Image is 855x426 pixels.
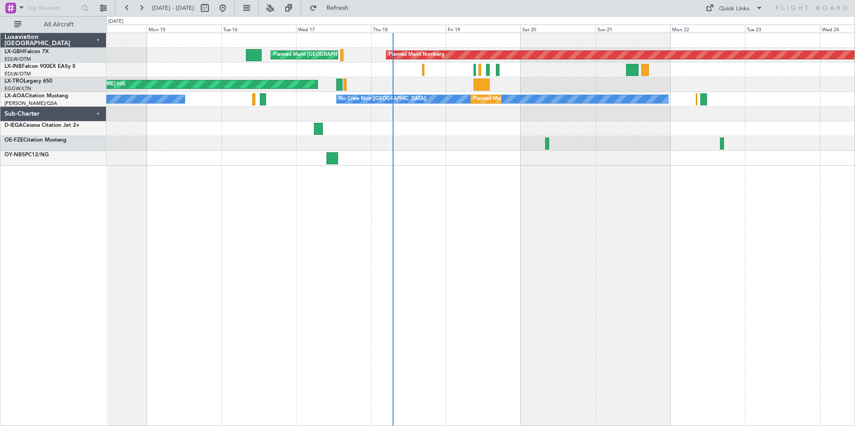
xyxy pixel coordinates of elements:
[108,18,123,25] div: [DATE]
[670,25,745,33] div: Mon 22
[701,1,767,15] button: Quick Links
[152,4,194,12] span: [DATE] - [DATE]
[305,1,359,15] button: Refresh
[339,92,427,106] div: No Crew Nice ([GEOGRAPHIC_DATA])
[4,93,68,99] a: LX-AOACitation Mustang
[221,25,296,33] div: Tue 16
[296,25,371,33] div: Wed 17
[4,123,23,128] span: D-IEGA
[27,1,79,15] input: Trip Number
[4,71,31,77] a: EDLW/DTM
[4,56,31,63] a: EDLW/DTM
[4,64,22,69] span: LX-INB
[4,49,49,54] a: LX-GBHFalcon 7X
[371,25,446,33] div: Thu 18
[596,25,670,33] div: Sun 21
[4,85,31,92] a: EGGW/LTN
[72,25,146,33] div: Sun 14
[319,5,356,11] span: Refresh
[4,123,80,128] a: D-IEGACessna Citation Jet 2+
[473,92,573,106] div: Planned Maint Nice ([GEOGRAPHIC_DATA])
[10,17,97,32] button: All Aircraft
[23,21,94,28] span: All Aircraft
[4,79,52,84] a: LX-TROLegacy 650
[4,93,25,99] span: LX-AOA
[4,100,57,107] a: [PERSON_NAME]/QSA
[4,49,24,54] span: LX-GBH
[4,138,23,143] span: OE-FZE
[273,48,414,62] div: Planned Maint [GEOGRAPHIC_DATA] ([GEOGRAPHIC_DATA])
[719,4,749,13] div: Quick Links
[4,152,25,158] span: OY-NBS
[4,152,49,158] a: OY-NBSPC12/NG
[446,25,521,33] div: Fri 19
[745,25,820,33] div: Tue 23
[521,25,595,33] div: Sat 20
[4,64,75,69] a: LX-INBFalcon 900EX EASy II
[389,48,444,62] div: Planned Maint Nurnberg
[4,79,24,84] span: LX-TRO
[147,25,221,33] div: Mon 15
[4,138,67,143] a: OE-FZECitation Mustang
